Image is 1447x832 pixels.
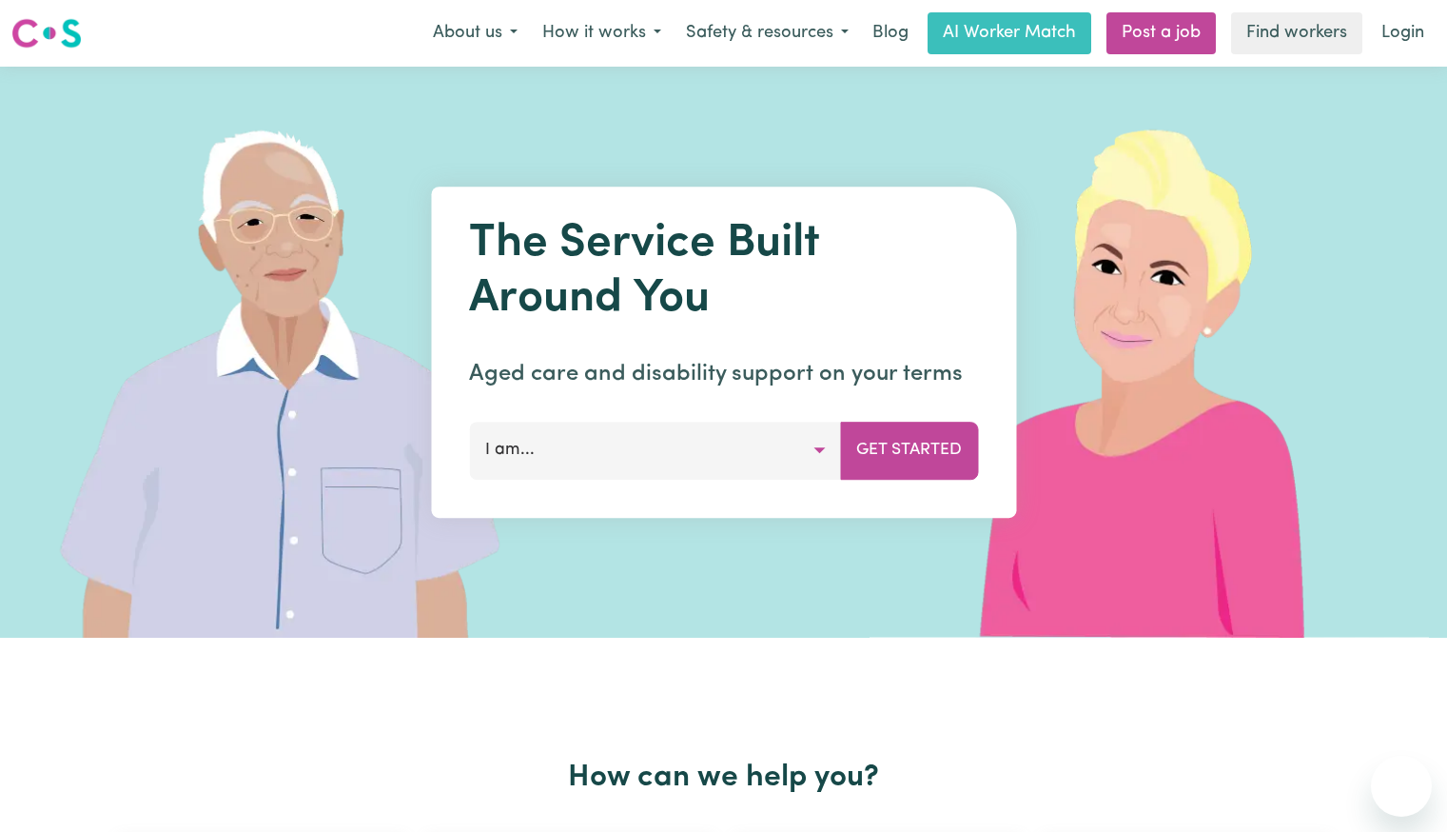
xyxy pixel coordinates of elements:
[469,357,978,391] p: Aged care and disability support on your terms
[1106,12,1216,54] a: Post a job
[1231,12,1362,54] a: Find workers
[108,760,1340,796] h2: How can we help you?
[928,12,1091,54] a: AI Worker Match
[674,13,861,53] button: Safety & resources
[420,13,530,53] button: About us
[861,12,920,54] a: Blog
[1371,756,1432,817] iframe: Button to launch messaging window
[11,16,82,50] img: Careseekers logo
[469,217,978,327] h1: The Service Built Around You
[469,422,841,479] button: I am...
[11,11,82,55] a: Careseekers logo
[1370,12,1436,54] a: Login
[530,13,674,53] button: How it works
[840,422,978,479] button: Get Started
